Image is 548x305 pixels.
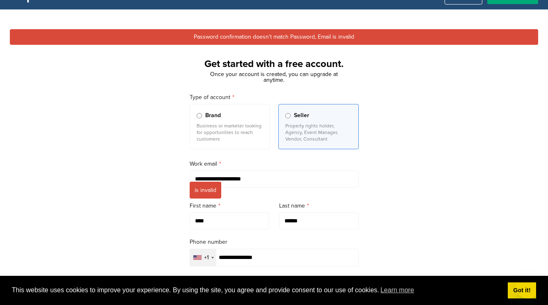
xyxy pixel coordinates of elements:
label: Work email [190,159,359,169]
div: Password confirmation doesn't match Password, Email is invalid [10,29,538,45]
label: Phone number [190,238,359,247]
span: Seller [294,111,309,120]
iframe: Button to launch messaging window [515,272,541,298]
label: Confirm your password [279,275,359,284]
span: is invalid [190,182,221,199]
span: This website uses cookies to improve your experience. By using the site, you agree and provide co... [12,284,501,296]
div: +1 [204,255,209,261]
label: Password [190,275,269,284]
input: Seller Property rights holder, Agency, Event Manager, Vendor, Consultant [285,113,291,118]
label: Last name [279,201,359,210]
span: Once your account is created, you can upgrade at anytime. [210,71,338,83]
label: Type of account [190,93,359,102]
span: Brand [205,111,221,120]
div: Selected country [190,249,216,266]
h1: Get started with a free account. [180,57,369,72]
a: learn more about cookies [379,284,415,296]
label: First name [190,201,269,210]
p: Property rights holder, Agency, Event Manager, Vendor, Consultant [285,122,352,142]
a: dismiss cookie message [508,282,536,299]
input: Brand Business or marketer looking for opportunities to reach customers [197,113,202,118]
p: Business or marketer looking for opportunities to reach customers [197,122,263,142]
